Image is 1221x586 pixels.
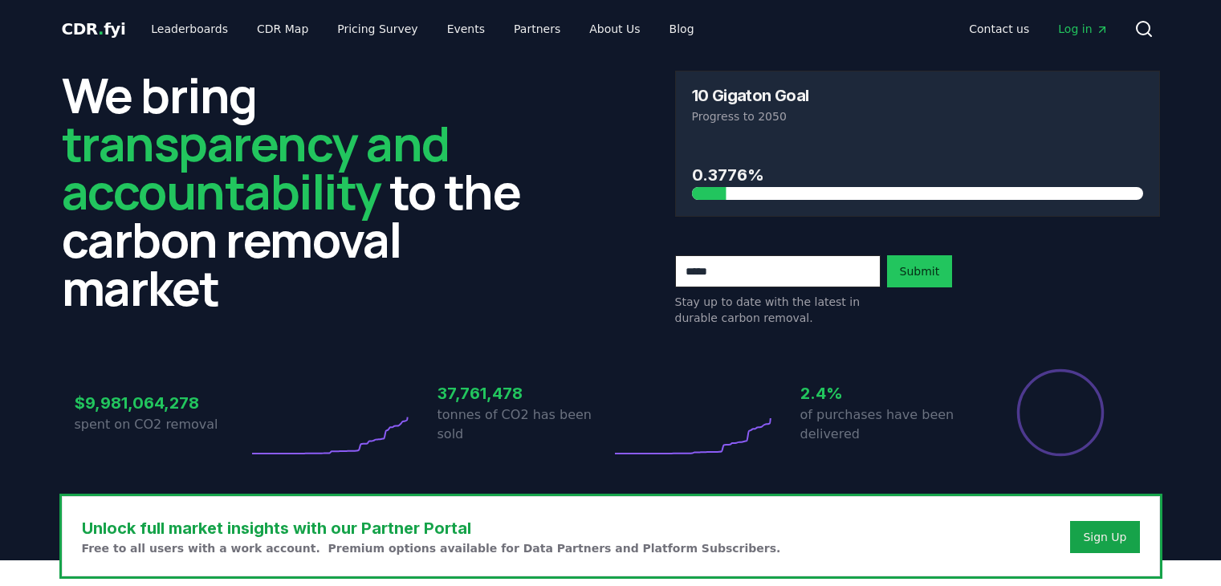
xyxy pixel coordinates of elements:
[98,19,104,39] span: .
[692,108,1143,124] p: Progress to 2050
[1045,14,1121,43] a: Log in
[956,14,1042,43] a: Contact us
[1058,21,1108,37] span: Log in
[1070,521,1139,553] button: Sign Up
[657,14,707,43] a: Blog
[1015,368,1105,458] div: Percentage of sales delivered
[62,110,450,224] span: transparency and accountability
[434,14,498,43] a: Events
[1083,529,1126,545] a: Sign Up
[438,381,611,405] h3: 37,761,478
[62,18,126,40] a: CDR.fyi
[75,391,248,415] h3: $9,981,064,278
[138,14,241,43] a: Leaderboards
[82,540,781,556] p: Free to all users with a work account. Premium options available for Data Partners and Platform S...
[800,381,974,405] h3: 2.4%
[692,163,1143,187] h3: 0.3776%
[438,405,611,444] p: tonnes of CO2 has been sold
[800,405,974,444] p: of purchases have been delivered
[324,14,430,43] a: Pricing Survey
[887,255,953,287] button: Submit
[692,87,809,104] h3: 10 Gigaton Goal
[82,516,781,540] h3: Unlock full market insights with our Partner Portal
[62,19,126,39] span: CDR fyi
[501,14,573,43] a: Partners
[956,14,1121,43] nav: Main
[675,294,881,326] p: Stay up to date with the latest in durable carbon removal.
[75,415,248,434] p: spent on CO2 removal
[244,14,321,43] a: CDR Map
[62,71,547,311] h2: We bring to the carbon removal market
[576,14,653,43] a: About Us
[138,14,706,43] nav: Main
